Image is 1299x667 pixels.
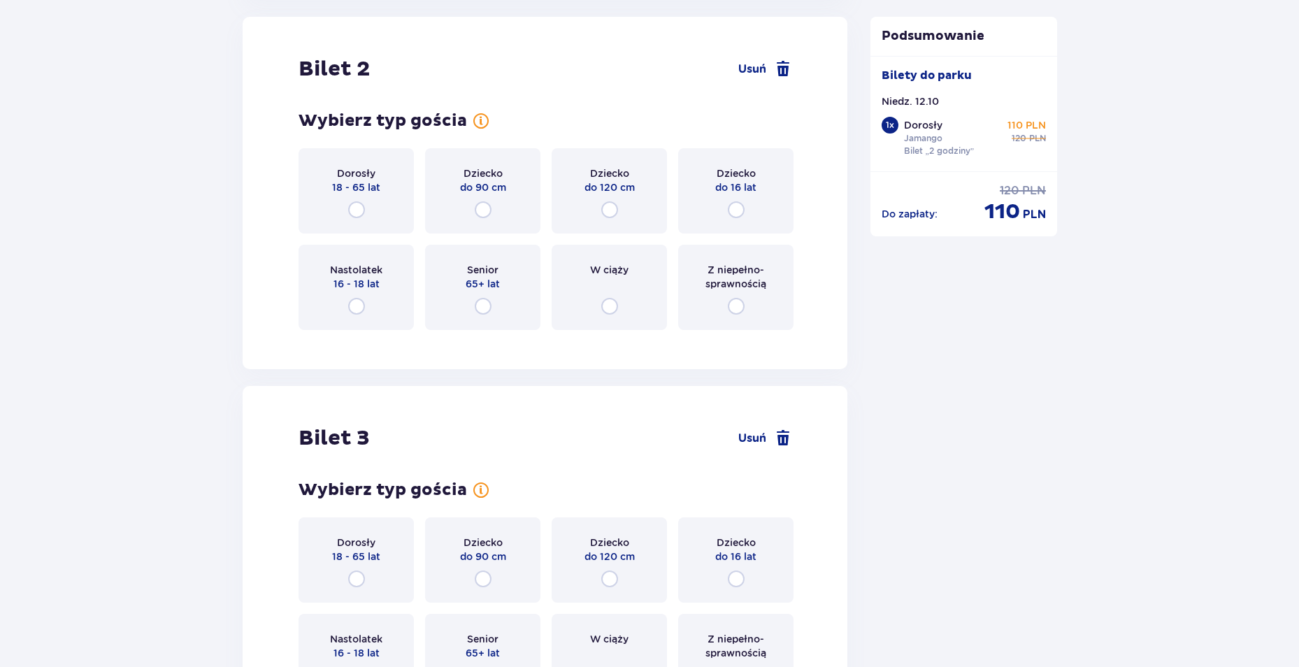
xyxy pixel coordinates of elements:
span: Z niepełno­sprawnością [691,632,781,660]
span: Dziecko [717,536,756,550]
div: 1 x [882,117,898,134]
span: do 16 lat [715,550,756,564]
span: Nastolatek [330,632,382,646]
span: Dorosły [337,166,375,180]
span: W ciąży [590,263,629,277]
span: 18 - 65 lat [332,550,380,564]
span: Dorosły [337,536,375,550]
span: PLN [1023,207,1046,222]
span: 110 [984,199,1020,225]
span: 120 [1012,132,1026,145]
span: do 16 lat [715,180,756,194]
span: 65+ lat [466,646,500,660]
h3: Wybierz typ gościa [299,110,467,131]
span: 18 - 65 lat [332,180,380,194]
span: PLN [1029,132,1046,145]
span: Z niepełno­sprawnością [691,263,781,291]
p: Jamango [904,132,942,145]
p: Podsumowanie [870,28,1058,45]
span: 16 - 18 lat [333,646,380,660]
span: Senior [467,263,498,277]
h2: Bilet 2 [299,56,370,83]
span: do 120 cm [584,180,635,194]
a: Usuń [738,61,791,78]
span: Usuń [738,62,766,77]
span: W ciąży [590,632,629,646]
p: Bilety do parku [882,68,972,83]
span: Usuń [738,431,766,446]
span: do 120 cm [584,550,635,564]
a: Usuń [738,430,791,447]
span: Dziecko [464,166,503,180]
span: 16 - 18 lat [333,277,380,291]
span: do 90 cm [460,180,506,194]
span: Dziecko [590,166,629,180]
p: 110 PLN [1007,118,1046,132]
span: Senior [467,632,498,646]
span: PLN [1022,183,1046,199]
span: do 90 cm [460,550,506,564]
span: 65+ lat [466,277,500,291]
p: Bilet „2 godziny” [904,145,975,157]
span: 120 [1000,183,1019,199]
p: Niedz. 12.10 [882,94,939,108]
span: Nastolatek [330,263,382,277]
p: Do zapłaty : [882,207,938,221]
p: Dorosły [904,118,942,132]
h2: Bilet 3 [299,425,370,452]
span: Dziecko [717,166,756,180]
span: Dziecko [464,536,503,550]
h3: Wybierz typ gościa [299,480,467,501]
span: Dziecko [590,536,629,550]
